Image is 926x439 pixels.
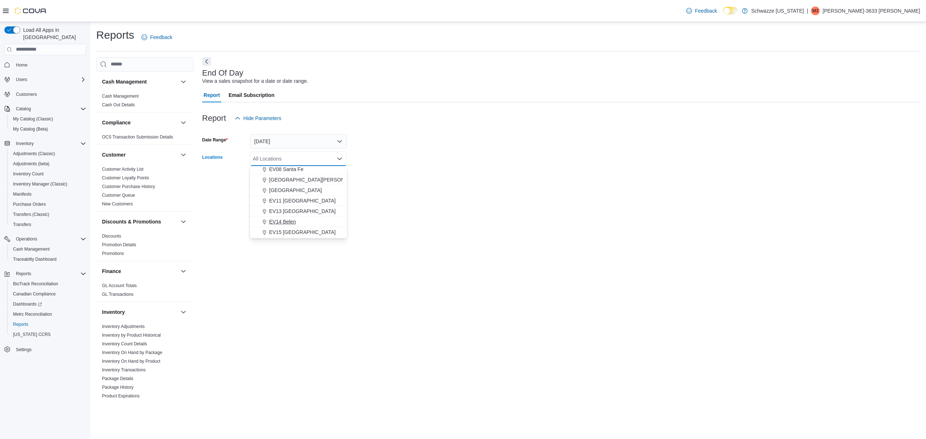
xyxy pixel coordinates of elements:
button: Settings [1,344,89,354]
a: GL Account Totals [102,283,137,288]
a: Cash Management [10,245,52,253]
span: Inventory On Hand by Package [102,350,162,355]
span: Users [13,75,86,84]
span: Product Expirations [102,393,140,399]
button: My Catalog (Classic) [7,114,89,124]
span: Cash Management [10,245,86,253]
a: Customer Queue [102,193,135,198]
span: Settings [16,347,31,353]
span: Manifests [10,190,86,199]
button: Transfers [7,219,89,230]
a: Inventory Manager (Classic) [10,180,70,188]
span: Customers [13,90,86,99]
span: Purchase Orders [10,200,86,209]
span: New Customers [102,201,133,207]
button: Cash Management [7,244,89,254]
h3: Compliance [102,119,131,126]
button: Customers [1,89,89,99]
a: Inventory Count [10,170,47,178]
h3: Cash Management [102,78,147,85]
a: Promotions [102,251,124,256]
span: Feedback [150,34,172,41]
span: Cash Management [102,93,139,99]
a: Package Details [102,376,133,381]
button: Reports [7,319,89,329]
h3: End Of Day [202,69,243,77]
a: Dashboards [10,300,45,308]
span: Dark Mode [723,14,723,15]
button: Transfers (Classic) [7,209,89,219]
span: My Catalog (Classic) [13,116,53,122]
a: Customer Loyalty Points [102,175,149,180]
button: Users [1,74,89,85]
button: [GEOGRAPHIC_DATA] [250,185,347,196]
a: OCS Transaction Submission Details [102,135,173,140]
span: Adjustments (Classic) [13,151,55,157]
span: Home [13,60,86,69]
button: EV15 [GEOGRAPHIC_DATA] [250,227,347,238]
a: Discounts [102,234,121,239]
span: My Catalog (Beta) [10,125,86,133]
button: Reports [1,269,89,279]
span: Reports [13,269,86,278]
span: Home [16,62,27,68]
a: Reports [10,320,31,329]
a: Inventory On Hand by Package [102,350,162,355]
button: Inventory Manager (Classic) [7,179,89,189]
span: Reports [16,271,31,277]
span: EV13 [GEOGRAPHIC_DATA] [269,208,336,215]
a: Inventory Count Details [102,341,147,346]
button: Finance [179,267,188,276]
span: Catalog [16,106,31,112]
span: Purchase Orders [13,201,46,207]
button: Operations [13,235,40,243]
button: Discounts & Promotions [179,217,188,226]
a: My Catalog (Beta) [10,125,51,133]
button: EV08 Santa Fe [250,164,347,175]
span: Inventory Adjustments [102,324,145,329]
button: Finance [102,268,178,275]
button: Home [1,60,89,70]
a: Customer Activity List [102,167,144,172]
div: Discounts & Promotions [96,232,194,261]
span: EV08 Santa Fe [269,166,303,173]
button: Inventory [179,308,188,316]
span: Inventory Manager (Classic) [10,180,86,188]
span: Report [204,88,220,102]
span: Inventory by Product Historical [102,332,161,338]
div: Cash Management [96,92,194,112]
span: Catalog [13,105,86,113]
span: Promotions [102,251,124,256]
span: Traceabilty Dashboard [10,255,86,264]
a: Cash Management [102,94,139,99]
span: Inventory On Hand by Product [102,358,160,364]
div: Inventory [96,322,194,429]
span: [US_STATE] CCRS [13,332,51,337]
span: Manifests [13,191,31,197]
span: Inventory Count [10,170,86,178]
p: [PERSON_NAME]-3633 [PERSON_NAME] [823,7,920,15]
button: Adjustments (Classic) [7,149,89,159]
div: Finance [96,281,194,302]
a: Inventory by Product Historical [102,333,161,338]
span: Adjustments (Classic) [10,149,86,158]
span: Load All Apps in [GEOGRAPHIC_DATA] [20,26,86,41]
span: Package Details [102,376,133,382]
a: Feedback [683,4,720,18]
button: Every Day Weed [250,238,347,248]
span: Dashboards [10,300,86,308]
span: Metrc Reconciliation [13,311,52,317]
button: Inventory Count [7,169,89,179]
span: Metrc Reconciliation [10,310,86,319]
div: Customer [96,165,194,211]
button: Adjustments (beta) [7,159,89,169]
h3: Inventory [102,308,125,316]
a: Settings [13,345,34,354]
span: [GEOGRAPHIC_DATA] [269,187,322,194]
a: Transfers [10,220,34,229]
span: Transfers [13,222,31,227]
button: Manifests [7,189,89,199]
span: My Catalog (Classic) [10,115,86,123]
h3: Report [202,114,226,123]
